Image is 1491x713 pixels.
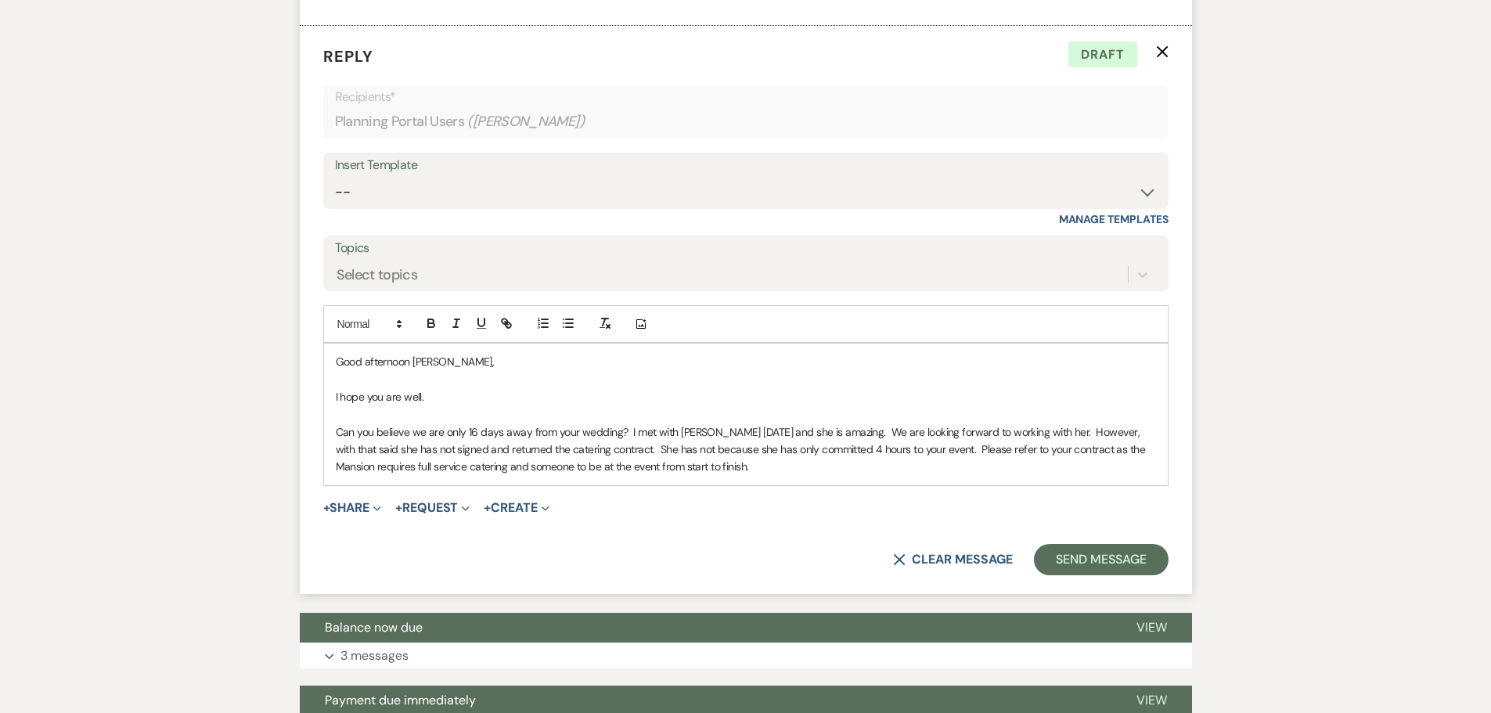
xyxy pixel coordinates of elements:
p: Good afternoon [PERSON_NAME], [336,353,1156,370]
span: View [1136,619,1167,636]
a: Manage Templates [1059,212,1169,226]
p: I hope you are well. [336,388,1156,405]
button: 3 messages [300,643,1192,669]
button: View [1111,613,1192,643]
span: + [484,502,491,514]
div: Planning Portal Users [335,106,1157,137]
p: Recipients* [335,87,1157,107]
span: Reply [323,46,373,67]
button: Balance now due [300,613,1111,643]
span: + [395,502,402,514]
span: View [1136,692,1167,708]
button: Request [395,502,470,514]
p: 3 messages [340,646,409,666]
p: Can you believe we are only 16 days away from your wedding? I met with [PERSON_NAME] [DATE] and s... [336,423,1156,476]
button: Create [484,502,549,514]
div: Insert Template [335,154,1157,177]
span: Payment due immediately [325,692,476,708]
label: Topics [335,237,1157,260]
span: Balance now due [325,619,423,636]
button: Share [323,502,382,514]
span: Draft [1068,41,1137,68]
button: Clear message [893,553,1012,566]
span: + [323,502,330,514]
button: Send Message [1034,544,1168,575]
div: Select topics [337,264,418,285]
span: ( [PERSON_NAME] ) [467,111,585,132]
